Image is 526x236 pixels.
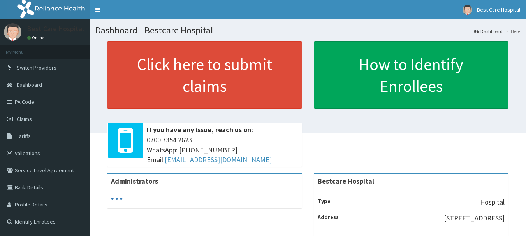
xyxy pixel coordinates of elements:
[4,23,21,41] img: User Image
[503,28,520,35] li: Here
[147,135,298,165] span: 0700 7354 2623 WhatsApp: [PHONE_NUMBER] Email:
[27,35,46,40] a: Online
[17,81,42,88] span: Dashboard
[95,25,520,35] h1: Dashboard - Bestcare Hospital
[111,193,123,205] svg: audio-loading
[147,125,253,134] b: If you have any issue, reach us on:
[480,197,505,207] p: Hospital
[111,177,158,185] b: Administrators
[444,213,505,223] p: [STREET_ADDRESS]
[17,115,32,122] span: Claims
[17,133,31,140] span: Tariffs
[27,25,84,32] p: Best Care Hospital
[165,155,272,164] a: [EMAIL_ADDRESS][DOMAIN_NAME]
[107,41,302,109] a: Click here to submit claims
[17,64,56,71] span: Switch Providers
[463,5,472,15] img: User Image
[474,28,503,35] a: Dashboard
[318,198,331,205] b: Type
[318,177,374,185] strong: Bestcare Hospital
[477,6,520,13] span: Best Care Hospital
[318,213,339,220] b: Address
[314,41,509,109] a: How to Identify Enrollees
